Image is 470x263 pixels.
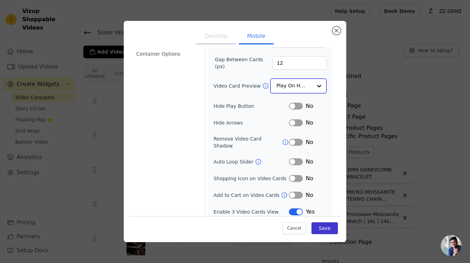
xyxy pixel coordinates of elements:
[213,103,289,110] label: Hide Play Button
[213,82,262,89] label: Video Card Preview
[306,158,313,166] span: No
[306,138,313,146] span: No
[283,222,306,234] button: Cancel
[306,191,313,199] span: No
[213,135,282,149] label: Remove Video Card Shadow
[196,29,236,45] button: Desktop
[213,175,286,182] label: Shopping Icon on Video Cards
[306,208,315,216] span: Yes
[306,119,313,127] span: No
[306,102,313,110] span: No
[213,158,255,165] label: Auto Loop Slider
[213,208,289,215] label: Enable 3 Video Cards View
[213,192,281,199] label: Add to Cart on Video Cards
[311,222,338,234] button: Save
[441,235,462,256] a: Open chat
[332,26,341,35] button: Close modal
[306,174,313,183] span: No
[213,119,289,126] label: Hide Arrows
[132,47,201,61] li: Container Options
[215,56,272,70] label: Gap Between Cards (px)
[239,29,274,45] button: Mobile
